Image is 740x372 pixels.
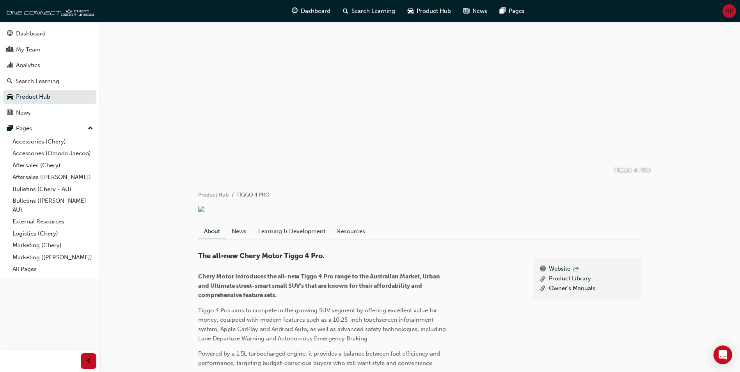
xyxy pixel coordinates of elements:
a: Bulletins (Chery - AU) [9,183,96,195]
div: News [16,108,31,117]
div: Pages [16,124,32,133]
p: TIGGO 4 PRO [614,166,651,175]
span: Product Hub [417,7,451,16]
a: Aftersales (Chery) [9,159,96,172]
img: oneconnect [4,3,94,19]
a: External Resources [9,216,96,228]
a: Resources [331,224,371,239]
span: Dashboard [301,7,330,16]
a: Product Hub [198,191,229,198]
a: Dashboard [3,27,96,41]
a: search-iconSearch Learning [337,3,401,19]
span: guage-icon [7,30,13,37]
a: Bulletins ([PERSON_NAME] - AU) [9,195,96,216]
span: car-icon [408,6,413,16]
span: prev-icon [86,356,92,366]
a: About [198,224,226,239]
a: Marketing ([PERSON_NAME]) [9,252,96,264]
button: Pages [3,121,96,136]
div: Analytics [16,61,40,70]
span: chart-icon [7,62,13,69]
a: pages-iconPages [493,3,531,19]
a: Product Hub [3,90,96,104]
div: Dashboard [16,29,46,38]
a: Logistics (Chery) [9,228,96,240]
span: Pages [509,7,525,16]
img: 0ac8fa1c-0539-4e9f-9637-5034b95faadc.png [198,206,204,212]
a: guage-iconDashboard [286,3,337,19]
a: News [3,106,96,120]
a: Product Library [549,274,591,284]
span: search-icon [343,6,348,16]
a: news-iconNews [457,3,493,19]
span: Chery Motor introduces the all-new Tiggo 4 Pro range to the Australian Market, Urban and Ultimate... [198,273,441,299]
button: DashboardMy TeamAnalyticsSearch LearningProduct HubNews [3,25,96,121]
a: News [226,224,252,239]
span: link-icon [540,274,546,284]
a: Search Learning [3,74,96,89]
span: search-icon [7,78,12,85]
a: Learning & Development [252,224,331,239]
span: Search Learning [351,7,395,16]
div: My Team [16,45,41,54]
span: outbound-icon [573,266,579,273]
a: Website [549,264,570,275]
span: The all-new Chery Motor Tiggo 4 Pro. [198,252,325,260]
span: car-icon [7,94,13,101]
span: pages-icon [7,125,13,132]
span: News [472,7,487,16]
div: Open Intercom Messenger [713,345,732,364]
li: TIGGO 4 PRO [236,191,270,200]
div: Search Learning [16,77,59,86]
span: Tiggo 4 Pro aims to compete in the growing SUV segment by offering excellent value for money, equ... [198,307,447,342]
a: My Team [3,43,96,57]
span: up-icon [88,124,93,134]
a: Accessories (Omoda Jaecoo) [9,147,96,159]
span: www-icon [540,264,546,275]
a: All Pages [9,263,96,275]
a: Marketing (Chery) [9,239,96,252]
a: Aftersales ([PERSON_NAME]) [9,171,96,183]
span: Powered by a 1.5L turbocharged engine, it provides a balance between fuel efficiency and performa... [198,350,442,367]
span: KP [726,7,733,16]
a: Analytics [3,58,96,73]
span: guage-icon [292,6,298,16]
span: people-icon [7,46,13,53]
a: car-iconProduct Hub [401,3,457,19]
span: link-icon [540,284,546,294]
span: pages-icon [500,6,506,16]
span: news-icon [7,110,13,117]
span: news-icon [463,6,469,16]
button: KP [722,4,736,18]
a: Accessories (Chery) [9,136,96,148]
a: Owner's Manuals [549,284,595,294]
